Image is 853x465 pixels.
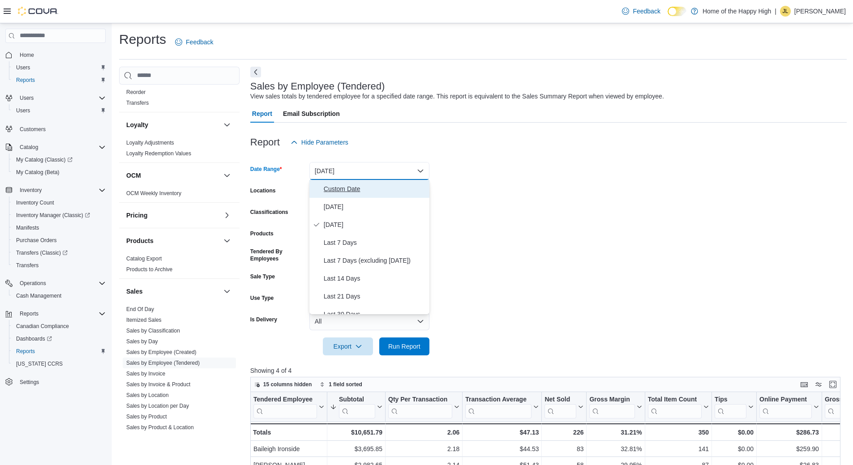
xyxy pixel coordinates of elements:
[20,51,34,59] span: Home
[13,197,106,208] span: Inventory Count
[283,105,340,123] span: Email Subscription
[759,396,819,418] button: Online Payment
[126,139,174,146] span: Loyalty Adjustments
[13,154,76,165] a: My Catalog (Classic)
[16,142,106,153] span: Catalog
[13,333,106,344] span: Dashboards
[16,185,106,196] span: Inventory
[287,133,352,151] button: Hide Parameters
[9,320,109,333] button: Canadian Compliance
[388,396,452,418] div: Qty Per Transaction
[589,396,634,418] div: Gross Margin
[263,381,312,388] span: 15 columns hidden
[126,266,172,273] span: Products to Archive
[126,89,146,96] span: Reorder
[126,78,167,85] a: Purchase Orders
[119,253,240,278] div: Products
[16,323,69,330] span: Canadian Compliance
[9,209,109,222] a: Inventory Manager (Classic)
[330,427,382,438] div: $10,651.79
[250,166,282,173] label: Date Range
[647,444,708,454] div: 141
[126,236,220,245] button: Products
[647,427,708,438] div: 350
[388,444,459,454] div: 2.18
[2,184,109,196] button: Inventory
[329,381,362,388] span: 1 field sorted
[250,137,280,148] h3: Report
[126,328,180,334] a: Sales by Classification
[324,219,426,230] span: [DATE]
[16,278,50,289] button: Operations
[813,379,824,390] button: Display options
[20,187,42,194] span: Inventory
[794,6,846,17] p: [PERSON_NAME]
[715,444,754,454] div: $0.00
[16,77,35,84] span: Reports
[16,224,39,231] span: Manifests
[16,156,73,163] span: My Catalog (Classic)
[780,6,791,17] div: Jenna Lamoureux
[16,249,68,256] span: Transfers (Classic)
[16,93,37,103] button: Users
[13,235,106,246] span: Purchase Orders
[126,306,154,312] a: End Of Day
[126,236,154,245] h3: Products
[647,396,701,418] div: Total Item Count
[126,211,147,220] h3: Pricing
[13,260,42,271] a: Transfers
[16,212,90,219] span: Inventory Manager (Classic)
[250,316,277,323] label: Is Delivery
[250,230,274,237] label: Products
[715,427,754,438] div: $0.00
[13,62,34,73] a: Users
[13,358,106,369] span: Washington CCRS
[9,222,109,234] button: Manifests
[16,360,63,367] span: [US_STATE] CCRS
[251,379,316,390] button: 15 columns hidden
[252,105,272,123] span: Report
[9,234,109,247] button: Purchase Orders
[759,444,819,454] div: $259.90
[253,427,324,438] div: Totals
[126,99,149,107] span: Transfers
[126,327,180,334] span: Sales by Classification
[126,402,189,410] span: Sales by Location per Day
[16,278,106,289] span: Operations
[16,107,30,114] span: Users
[16,123,106,134] span: Customers
[5,45,106,412] nav: Complex example
[126,287,143,296] h3: Sales
[309,312,429,330] button: All
[13,210,106,221] span: Inventory Manager (Classic)
[253,396,317,404] div: Tendered Employee
[222,170,232,181] button: OCM
[324,291,426,302] span: Last 21 Days
[16,50,38,60] a: Home
[126,403,189,409] a: Sales by Location per Day
[339,396,375,404] div: Subtotal
[126,381,190,388] a: Sales by Invoice & Product
[2,48,109,61] button: Home
[827,379,838,390] button: Enter fullscreen
[544,396,576,418] div: Net Sold
[465,444,539,454] div: $44.53
[16,376,106,388] span: Settings
[589,396,642,418] button: Gross Margin
[465,396,532,418] div: Transaction Average
[589,396,634,404] div: Gross Margin
[126,424,194,431] a: Sales by Product & Location
[324,309,426,320] span: Last 30 Days
[324,183,426,194] span: Custom Date
[544,396,576,404] div: Net Sold
[388,396,459,418] button: Qty Per Transaction
[13,346,106,357] span: Reports
[20,94,34,102] span: Users
[126,414,167,420] a: Sales by Product
[126,89,146,95] a: Reorder
[126,190,181,197] span: OCM Weekly Inventory
[126,171,141,180] h3: OCM
[2,375,109,388] button: Settings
